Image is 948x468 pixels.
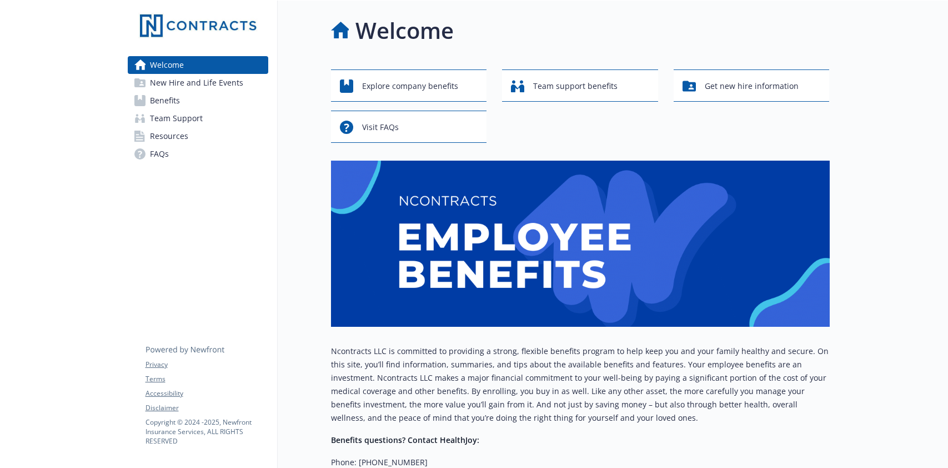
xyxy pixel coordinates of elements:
img: overview page banner [331,161,830,327]
span: Welcome [150,56,184,74]
a: Benefits [128,92,268,109]
a: Terms [146,374,268,384]
button: Team support benefits [502,69,658,102]
p: Copyright © 2024 - 2025 , Newfront Insurance Services, ALL RIGHTS RESERVED [146,417,268,446]
button: Get new hire information [674,69,830,102]
a: Welcome [128,56,268,74]
span: Get new hire information [705,76,799,97]
a: FAQs [128,145,268,163]
button: Explore company benefits [331,69,487,102]
span: New Hire and Life Events [150,74,243,92]
a: Team Support [128,109,268,127]
a: New Hire and Life Events [128,74,268,92]
span: Team Support [150,109,203,127]
span: Visit FAQs [362,117,399,138]
strong: Benefits questions? Contact HealthJoy: [331,435,479,445]
button: Visit FAQs [331,111,487,143]
span: FAQs [150,145,169,163]
a: Disclaimer [146,403,268,413]
span: Benefits [150,92,180,109]
span: Explore company benefits [362,76,458,97]
a: Privacy [146,360,268,370]
a: Resources [128,127,268,145]
a: Accessibility [146,389,268,399]
p: Ncontracts LLC is committed to providing a strong, flexible benefits program to help keep you and... [331,345,830,425]
span: Team support benefits [533,76,618,97]
h1: Welcome [355,14,454,47]
span: Resources [150,127,188,145]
